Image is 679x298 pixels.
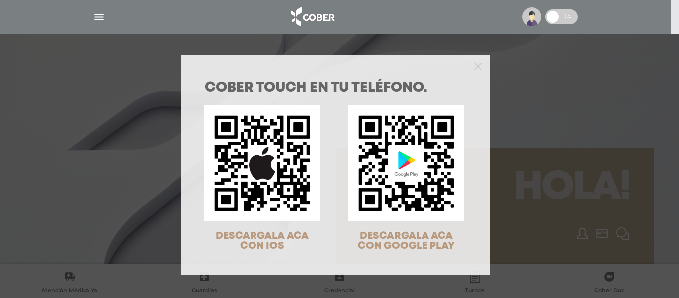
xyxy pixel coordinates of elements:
h1: COBER TOUCH en tu teléfono. [205,81,466,95]
span: DESCARGALA ACA CON GOOGLE PLAY [358,231,455,251]
span: DESCARGALA ACA CON IOS [216,231,309,251]
img: qr-code [348,105,464,221]
img: qr-code [204,105,320,221]
button: Close [474,61,482,70]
